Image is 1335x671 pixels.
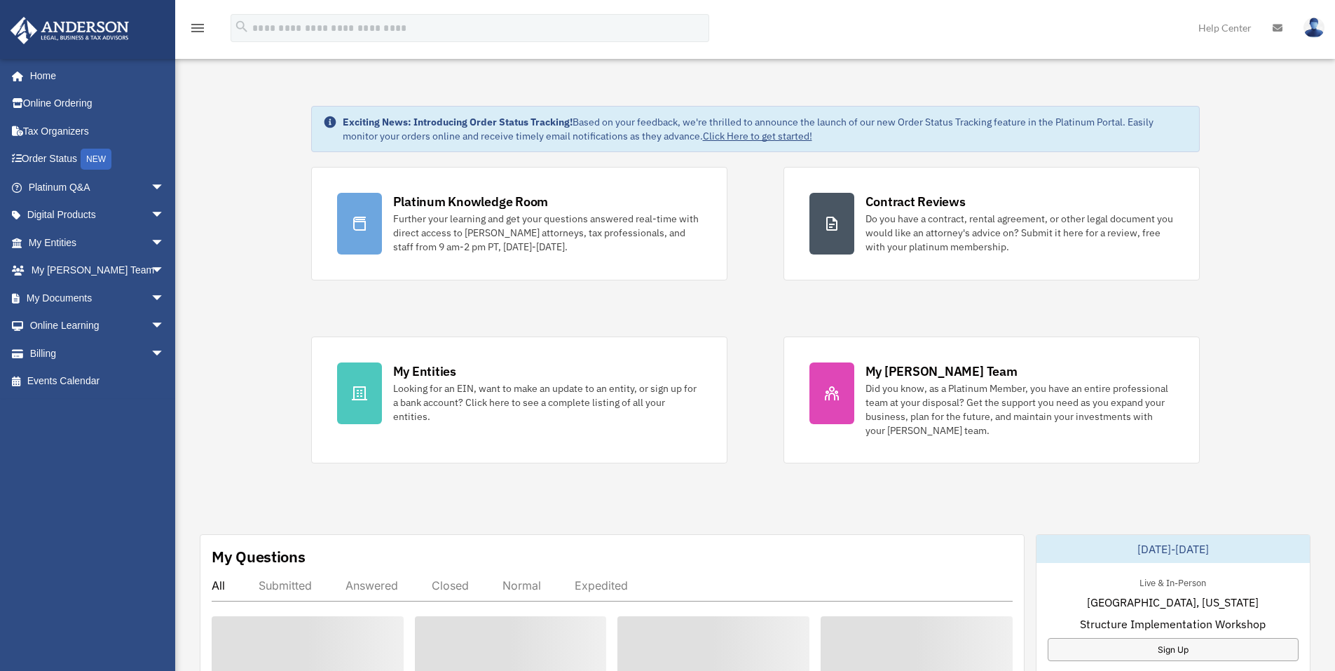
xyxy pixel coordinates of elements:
[259,578,312,592] div: Submitted
[865,193,966,210] div: Contract Reviews
[10,117,186,145] a: Tax Organizers
[151,229,179,257] span: arrow_drop_down
[1128,574,1217,589] div: Live & In-Person
[1048,638,1299,661] a: Sign Up
[1036,535,1310,563] div: [DATE]-[DATE]
[10,62,179,90] a: Home
[865,381,1174,438] div: Did you know, as a Platinum Member, you have an entire professional team at your disposal? Get th...
[10,90,186,118] a: Online Ordering
[345,578,398,592] div: Answered
[865,212,1174,254] div: Do you have a contract, rental agreement, or other legal document you would like an attorney's ad...
[151,257,179,285] span: arrow_drop_down
[575,578,628,592] div: Expedited
[212,546,306,567] div: My Questions
[6,17,133,44] img: Anderson Advisors Platinum Portal
[393,362,456,380] div: My Entities
[393,212,701,254] div: Further your learning and get your questions answered real-time with direct access to [PERSON_NAM...
[189,20,206,36] i: menu
[343,116,573,128] strong: Exciting News: Introducing Order Status Tracking!
[10,145,186,174] a: Order StatusNEW
[234,19,249,34] i: search
[10,257,186,285] a: My [PERSON_NAME] Teamarrow_drop_down
[783,167,1200,280] a: Contract Reviews Do you have a contract, rental agreement, or other legal document you would like...
[10,367,186,395] a: Events Calendar
[151,284,179,313] span: arrow_drop_down
[393,381,701,423] div: Looking for an EIN, want to make an update to an entity, or sign up for a bank account? Click her...
[212,578,225,592] div: All
[1080,616,1266,632] span: Structure Implementation Workshop
[343,115,1188,143] div: Based on your feedback, we're thrilled to announce the launch of our new Order Status Tracking fe...
[10,229,186,257] a: My Entitiesarrow_drop_down
[10,339,186,367] a: Billingarrow_drop_down
[502,578,541,592] div: Normal
[151,312,179,341] span: arrow_drop_down
[81,149,111,170] div: NEW
[151,201,179,230] span: arrow_drop_down
[151,339,179,368] span: arrow_drop_down
[189,25,206,36] a: menu
[783,337,1200,463] a: My [PERSON_NAME] Team Did you know, as a Platinum Member, you have an entire professional team at...
[1087,594,1259,611] span: [GEOGRAPHIC_DATA], [US_STATE]
[311,167,727,280] a: Platinum Knowledge Room Further your learning and get your questions answered real-time with dire...
[151,173,179,202] span: arrow_drop_down
[10,173,186,201] a: Platinum Q&Aarrow_drop_down
[311,337,727,463] a: My Entities Looking for an EIN, want to make an update to an entity, or sign up for a bank accoun...
[1303,18,1324,38] img: User Pic
[865,362,1018,380] div: My [PERSON_NAME] Team
[10,312,186,340] a: Online Learningarrow_drop_down
[10,201,186,229] a: Digital Productsarrow_drop_down
[393,193,549,210] div: Platinum Knowledge Room
[703,130,812,142] a: Click Here to get started!
[432,578,469,592] div: Closed
[10,284,186,312] a: My Documentsarrow_drop_down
